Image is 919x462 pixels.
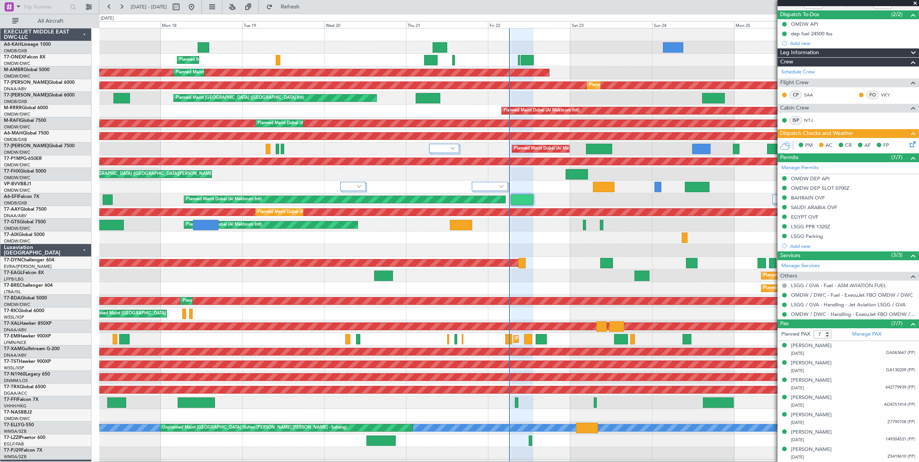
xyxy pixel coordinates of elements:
div: Planned Maint Geneva (Cointrin) [763,270,827,281]
span: T7-LZZI [4,435,20,440]
span: T7-BDA [4,296,21,301]
a: LFMN/NCE [4,340,27,346]
span: [DATE] [791,402,804,408]
span: Permits [780,153,798,162]
button: Refresh [263,1,309,13]
div: Planned Maint Geneva (Cointrin) [179,54,243,66]
span: All Aircraft [20,18,81,24]
div: Mon 25 [734,21,816,28]
a: T7-RICGlobal 6000 [4,309,44,313]
a: A6-MAHGlobal 7500 [4,131,49,136]
div: Planned Maint Dubai (Al Maktoum Intl) [186,194,262,205]
div: Add new [790,243,915,249]
div: LSGG Parking [791,233,823,239]
a: T7-[PERSON_NAME]Global 6000 [4,93,75,98]
a: LFPB/LBG [4,276,24,282]
span: T7-[PERSON_NAME] [4,80,48,85]
div: [DATE] [101,15,114,22]
span: T7-EMI [4,334,19,339]
span: T7-BRE [4,283,20,288]
img: arrow-gray.svg [450,147,455,150]
a: DNAA/ABV [4,327,27,333]
a: WSSL/XSP [4,365,24,371]
span: T7-P1MP [4,156,23,161]
div: ISP [789,116,802,125]
span: GA063667 (PP) [886,350,915,356]
span: (3/3) [891,251,902,259]
button: All Aircraft [8,15,83,27]
span: A6-EFI [4,194,18,199]
div: Planned Maint Dubai (Al Maktoum Intl) [258,118,333,129]
div: [PERSON_NAME] [791,342,832,350]
a: OMDW / DWC - Handling - ExecuJet FBO OMDW / DWC [791,311,915,317]
span: [DATE] [791,454,804,460]
span: A6-KAH [4,42,22,47]
div: Planned Maint Dubai (Al Maktoum Intl) [589,80,665,91]
div: OMDW DEP SLOT 0700Z [791,185,849,191]
div: [PERSON_NAME] [791,429,832,436]
a: WMSA/SZB [4,454,27,460]
a: OMDW/DWC [4,302,30,307]
div: Planned Maint [GEOGRAPHIC_DATA] ([GEOGRAPHIC_DATA] Intl) [176,92,304,104]
a: M-AMBRGlobal 5000 [4,68,50,72]
a: VHHH/HKG [4,403,27,409]
div: Planned Maint Dubai (Al Maktoum Intl) [504,105,579,116]
span: T7-DYN [4,258,21,263]
div: [PERSON_NAME] [791,377,832,384]
span: [DATE] [791,351,804,356]
div: Sun 24 [652,21,734,28]
span: T7-TST [4,359,19,364]
a: DNAA/ABV [4,213,27,219]
a: Schedule Crew [781,68,815,76]
a: T7-TSTHawker 900XP [4,359,51,364]
span: Crew [780,58,793,66]
span: Dispatch To-Dos [780,10,819,19]
span: Cabin Crew [780,104,809,113]
a: OMDW/DWC [4,61,30,66]
label: Planned PAX [781,331,810,338]
a: T7-GTSGlobal 7500 [4,220,46,224]
span: T7-[PERSON_NAME] [4,144,48,148]
div: [PERSON_NAME] [791,411,832,419]
span: GA130209 (PP) [886,367,915,374]
a: T7-XALHawker 850XP [4,321,52,326]
div: FO [866,91,879,99]
div: Planned Maint [PERSON_NAME] [516,333,580,345]
span: (7/7) [891,319,902,327]
div: EGYPT OVF [791,214,818,220]
div: Planned Maint [GEOGRAPHIC_DATA] ([GEOGRAPHIC_DATA]) [763,283,884,294]
a: NTJ [804,117,821,124]
a: T7-P1MPG-650ER [4,156,42,161]
span: FP [883,142,889,150]
a: T7-N1960Legacy 650 [4,372,50,377]
span: Services [780,251,800,260]
a: OMDW/DWC [4,188,30,193]
div: Unplanned Maint [GEOGRAPHIC_DATA] (Sultan [PERSON_NAME] [PERSON_NAME] - Subang) [162,422,347,434]
a: DGAA/ACC [4,391,27,396]
span: [DATE] [791,420,804,425]
a: M-RAFIGlobal 7500 [4,118,46,123]
span: T7-GTS [4,220,20,224]
span: 149304531 (PP) [886,436,915,443]
span: [DATE] [791,368,804,374]
a: SAA [804,91,821,98]
span: T7-N1960 [4,372,25,377]
div: Thu 21 [406,21,488,28]
div: BAHRAIN OVF [791,194,825,201]
div: Planned Maint Dubai (Al Maktoum Intl) [186,219,262,231]
a: OMDW/DWC [4,162,30,168]
a: Manage PAX [852,331,881,338]
a: OMDW/DWC [4,73,30,79]
a: T7-EAGLFalcon 8X [4,271,44,275]
a: M-RRRRGlobal 6000 [4,106,48,110]
a: WMSA/SZB [4,429,27,434]
a: A6-KAHLineage 1000 [4,42,51,47]
div: CP [789,91,802,99]
span: T7-XAL [4,321,20,326]
span: AC [826,142,832,150]
div: Wed 20 [324,21,406,28]
span: CR [845,142,852,150]
div: Fri 22 [488,21,570,28]
div: Planned Maint Dubai (Al Maktoum Intl) [258,206,333,218]
a: OMDW/DWC [4,111,30,117]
